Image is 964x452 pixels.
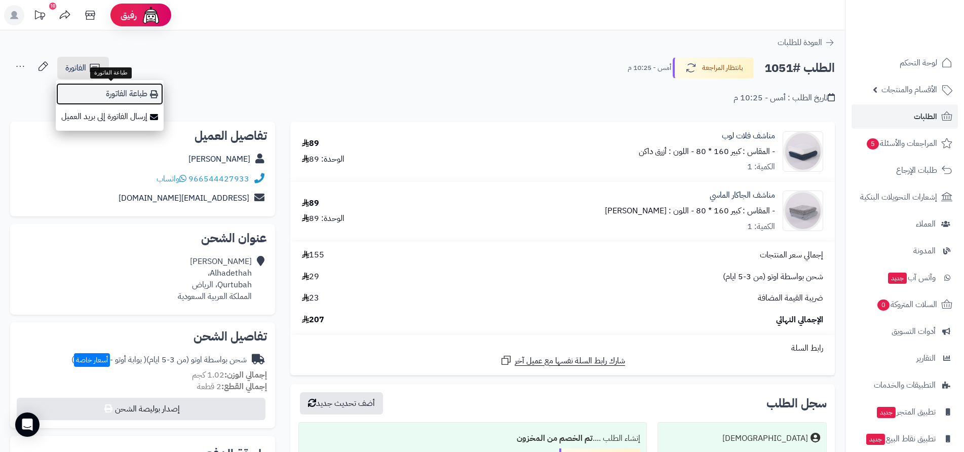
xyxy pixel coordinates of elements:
span: تطبيق نقاط البيع [865,432,936,446]
img: logo-2.png [895,21,954,43]
small: - المقاس : كبير 160 * 80 [696,205,775,217]
span: الإجمالي النهائي [776,314,823,326]
h2: الطلب #1051 [764,58,835,79]
strong: إجمالي الوزن: [224,369,267,381]
a: التقارير [852,346,958,370]
a: الطلبات [852,104,958,129]
span: الفاتورة [65,62,86,74]
img: ai-face.png [141,5,161,25]
div: 89 [302,198,319,209]
a: [EMAIL_ADDRESS][DOMAIN_NAME] [119,192,249,204]
h3: سجل الطلب [766,397,827,409]
div: الوحدة: 89 [302,154,344,165]
div: الوحدة: 89 [302,213,344,224]
span: لوحة التحكم [900,56,937,70]
span: ضريبة القيمة المضافة [758,292,823,304]
span: العملاء [916,217,936,231]
div: رابط السلة [294,343,831,354]
a: تطبيق المتجرجديد [852,400,958,424]
span: المراجعات والأسئلة [866,136,937,150]
strong: إجمالي القطع: [221,381,267,393]
span: 155 [302,249,324,261]
button: أضف تحديث جديد [300,392,383,415]
span: ( بوابة أوتو - ) [71,354,146,366]
div: طباعة الفاتورة [90,67,132,79]
button: بانتظار المراجعة [673,57,754,79]
span: إشعارات التحويلات البنكية [860,190,937,204]
a: طباعة الفاتورة [56,83,164,105]
div: الكمية: 1 [747,161,775,173]
span: 29 [302,271,319,283]
a: [PERSON_NAME] [188,153,250,165]
span: أدوات التسويق [892,324,936,338]
a: طلبات الإرجاع [852,158,958,182]
h2: عنوان الشحن [18,232,267,244]
a: إشعارات التحويلات البنكية [852,185,958,209]
a: لوحة التحكم [852,51,958,75]
div: 89 [302,138,319,149]
span: السلات المتروكة [876,297,937,312]
a: تطبيق نقاط البيعجديد [852,427,958,451]
a: 966544427933 [188,173,249,185]
div: شحن بواسطة اوتو (من 3-5 ايام) [71,354,247,366]
a: المراجعات والأسئلة5 [852,131,958,156]
h2: تفاصيل الشحن [18,330,267,343]
span: جديد [888,273,907,284]
small: 2 قطعة [197,381,267,393]
a: العملاء [852,212,958,236]
a: المدونة [852,239,958,263]
span: شحن بواسطة اوتو (من 3-5 ايام) [723,271,823,283]
small: 1.02 كجم [192,369,267,381]
span: تطبيق المتجر [876,405,936,419]
span: إجمالي سعر المنتجات [760,249,823,261]
a: وآتس آبجديد [852,266,958,290]
span: 23 [302,292,319,304]
a: الفاتورة [57,57,109,79]
small: - المقاس : كبير 160 * 80 [696,145,775,158]
div: إنشاء الطلب .... [305,429,641,448]
span: رفيق [121,9,137,21]
span: أسعار خاصة [74,353,110,367]
span: شارك رابط السلة نفسها مع عميل آخر [515,355,625,367]
button: إصدار بوليصة الشحن [17,398,265,420]
span: التطبيقات والخدمات [874,378,936,392]
small: أمس - 10:25 م [628,63,671,73]
span: 0 [877,299,890,311]
span: العودة للطلبات [778,36,822,49]
img: 1754839373-%D9%81%D9%84%D8%A7%D8%AA%20%D9%84%D9%88%D8%A8-90x90.jpg [783,131,823,172]
a: إرسال الفاتورة إلى بريد العميل [56,105,164,128]
div: [PERSON_NAME] Alhadethah، Qurtubah، الرياض المملكة العربية السعودية [178,256,252,302]
a: تحديثات المنصة [27,5,52,28]
span: الطلبات [914,109,937,124]
span: 207 [302,314,324,326]
span: 5 [867,138,879,150]
a: مناشف الجاكار الماسي [710,190,775,201]
a: مناشف فلات لوب [722,130,775,142]
small: - اللون : [PERSON_NAME] [605,205,694,217]
span: المدونة [913,244,936,258]
a: السلات المتروكة0 [852,292,958,317]
span: التقارير [916,351,936,365]
a: شارك رابط السلة نفسها مع عميل آخر [500,354,625,367]
span: جديد [877,407,896,418]
div: [DEMOGRAPHIC_DATA] [722,433,808,444]
span: طلبات الإرجاع [896,163,937,177]
span: جديد [866,434,885,445]
b: تم الخصم من المخزون [517,432,593,444]
img: 1754806726-%D8%A7%D9%84%D8%AC%D8%A7%D9%83%D8%A7%D8%B1%20%D8%A7%D9%84%D9%85%D8%A7%D8%B3%D9%8A-90x9... [783,191,823,231]
a: واتساب [157,173,186,185]
a: التطبيقات والخدمات [852,373,958,397]
h2: تفاصيل العميل [18,130,267,142]
small: - اللون : أزرق داكن [639,145,694,158]
div: الكمية: 1 [747,221,775,233]
a: العودة للطلبات [778,36,835,49]
div: 10 [49,3,56,10]
div: تاريخ الطلب : أمس - 10:25 م [734,92,835,104]
span: وآتس آب [887,271,936,285]
a: أدوات التسويق [852,319,958,344]
span: الأقسام والمنتجات [881,83,937,97]
div: Open Intercom Messenger [15,412,40,437]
